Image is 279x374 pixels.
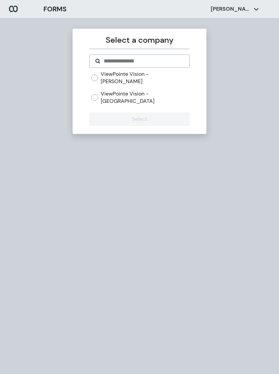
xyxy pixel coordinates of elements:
[43,4,67,14] h3: FORMS
[101,70,189,85] label: ViewPointe Vision - [PERSON_NAME]
[211,5,251,13] p: [PERSON_NAME]
[89,113,189,126] button: Select
[103,57,184,65] input: Search
[89,34,189,46] p: Select a company
[101,90,189,105] label: ViewPointe Vision - [GEOGRAPHIC_DATA]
